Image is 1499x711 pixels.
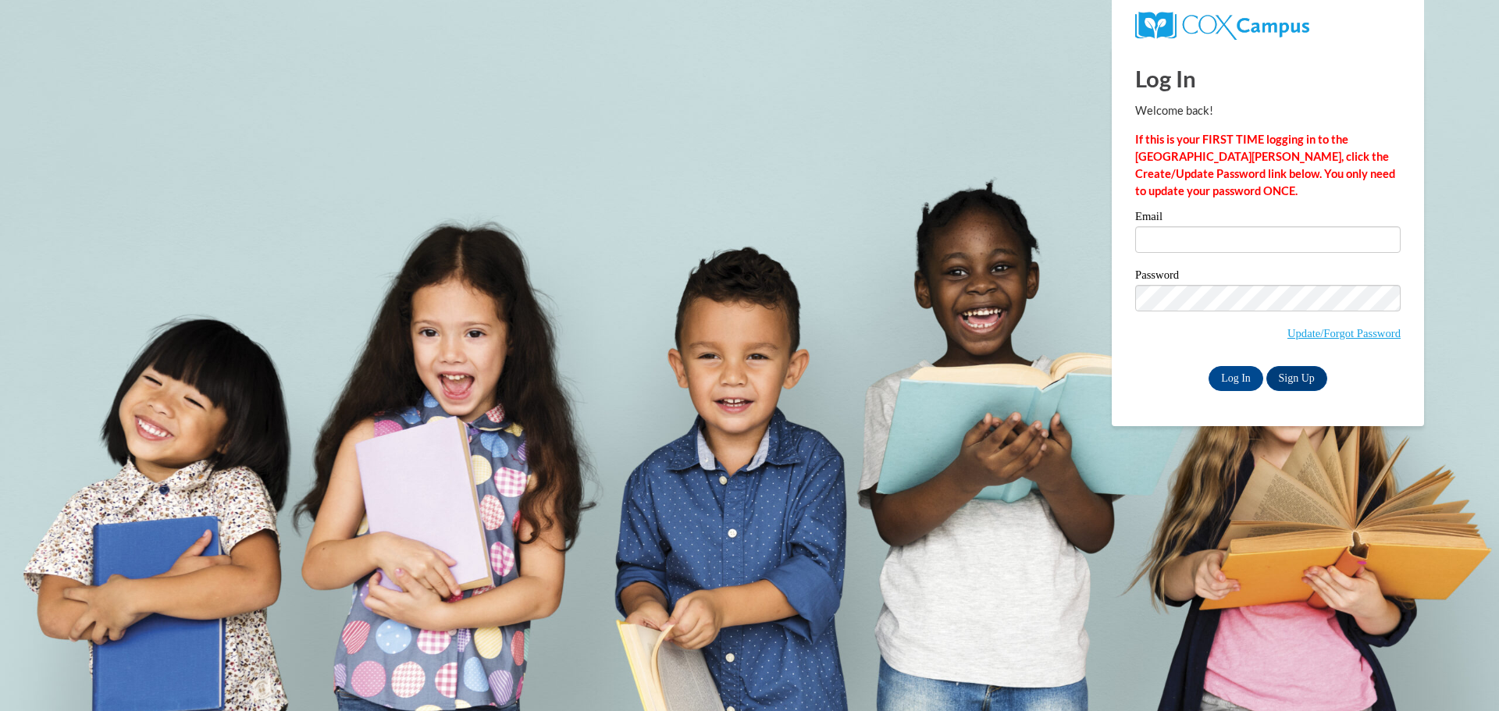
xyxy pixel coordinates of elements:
p: Welcome back! [1135,102,1401,119]
strong: If this is your FIRST TIME logging in to the [GEOGRAPHIC_DATA][PERSON_NAME], click the Create/Upd... [1135,133,1395,197]
h1: Log In [1135,62,1401,94]
label: Password [1135,269,1401,285]
img: COX Campus [1135,12,1309,40]
a: COX Campus [1135,18,1309,31]
a: Update/Forgot Password [1287,327,1401,340]
a: Sign Up [1266,366,1327,391]
input: Log In [1209,366,1263,391]
label: Email [1135,211,1401,226]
